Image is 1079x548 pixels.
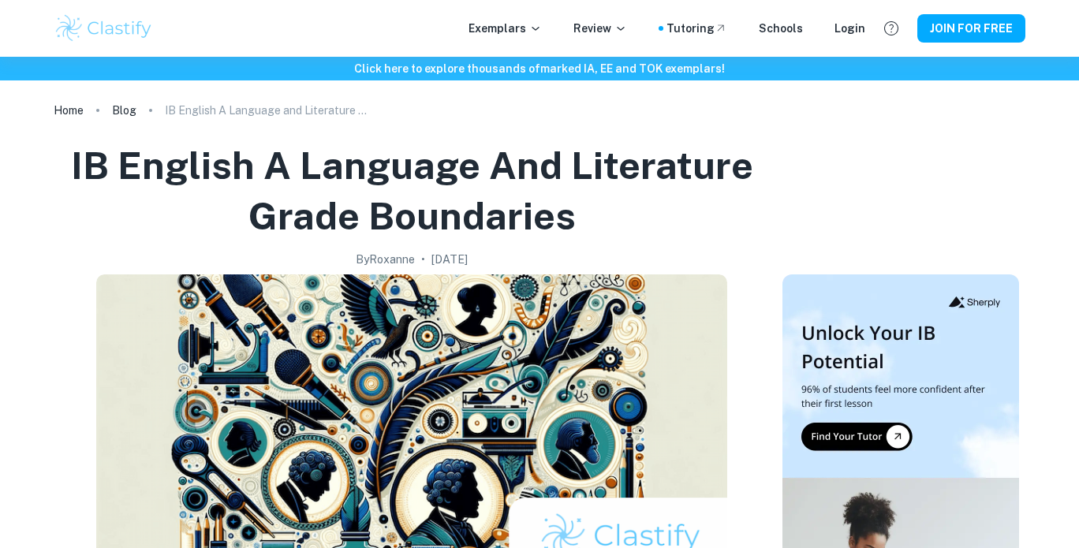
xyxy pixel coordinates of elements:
[54,99,84,121] a: Home
[3,60,1076,77] h6: Click here to explore thousands of marked IA, EE and TOK exemplars !
[666,20,727,37] a: Tutoring
[356,251,415,268] h2: By Roxanne
[878,15,905,42] button: Help and Feedback
[469,20,542,37] p: Exemplars
[759,20,803,37] a: Schools
[917,14,1025,43] button: JOIN FOR FREE
[834,20,865,37] a: Login
[431,251,468,268] h2: [DATE]
[165,102,370,119] p: IB English A Language and Literature Grade Boundaries
[573,20,627,37] p: Review
[60,140,764,241] h1: IB English A Language and Literature Grade Boundaries
[112,99,136,121] a: Blog
[421,251,425,268] p: •
[54,13,154,44] img: Clastify logo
